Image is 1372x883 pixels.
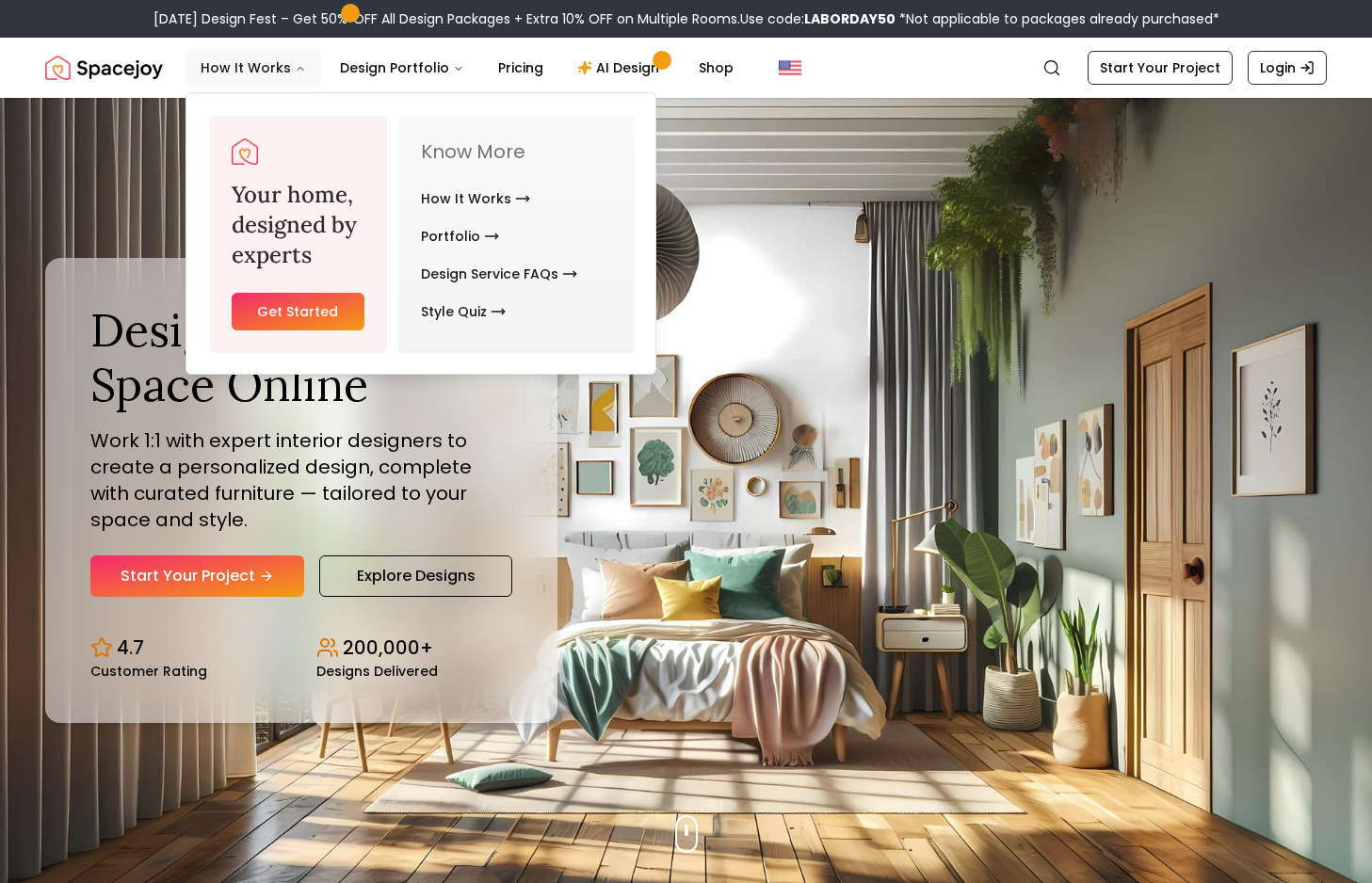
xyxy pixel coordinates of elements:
p: 200,000+ [343,634,433,661]
img: United States [779,56,801,79]
h1: Design Your Dream Space Online [90,303,512,411]
a: Get Started [232,293,364,330]
small: Designs Delivered [316,665,438,678]
a: Login [1248,51,1327,85]
span: Use code: [740,9,896,28]
a: Spacejoy [45,49,163,87]
a: Style Quiz [421,293,506,330]
div: How It Works [186,93,657,376]
nav: Global [45,38,1327,98]
p: Work 1:1 with expert interior designers to create a personalized design, complete with curated fu... [90,427,512,533]
a: How It Works [421,180,530,217]
a: Explore Designs [319,555,512,597]
div: [DATE] Design Fest – Get 50% OFF All Design Packages + Extra 10% OFF on Multiple Rooms. [153,9,1219,28]
button: Design Portfolio [325,49,479,87]
a: Spacejoy [232,138,258,165]
p: Know More [421,138,612,165]
nav: Main [186,49,749,87]
button: How It Works [186,49,321,87]
span: *Not applicable to packages already purchased* [896,9,1219,28]
div: Design stats [90,619,512,678]
img: Spacejoy Logo [232,138,258,165]
a: Shop [684,49,749,87]
small: Customer Rating [90,665,207,678]
b: LABORDAY50 [804,9,896,28]
a: Design Service FAQs [421,255,577,293]
a: Portfolio [421,217,499,255]
a: Pricing [483,49,558,87]
a: Start Your Project [90,555,304,597]
a: Start Your Project [1088,51,1233,85]
a: AI Design [562,49,680,87]
h3: Your home, designed by experts [232,180,364,270]
p: 4.7 [117,634,144,661]
img: Spacejoy Logo [45,49,163,87]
